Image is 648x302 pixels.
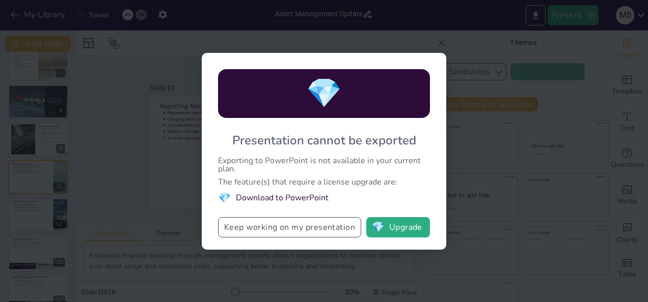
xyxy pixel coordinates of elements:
[218,157,430,173] div: Exporting to PowerPoint is not available in your current plan.
[372,222,385,232] span: diamond
[232,132,416,148] div: Presentation cannot be exported
[218,178,430,186] div: The feature(s) that require a license upgrade are:
[218,191,231,205] span: diamond
[306,74,342,113] span: diamond
[218,217,361,237] button: Keep working on my presentation
[366,217,430,237] button: diamondUpgrade
[218,191,430,205] li: Download to PowerPoint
